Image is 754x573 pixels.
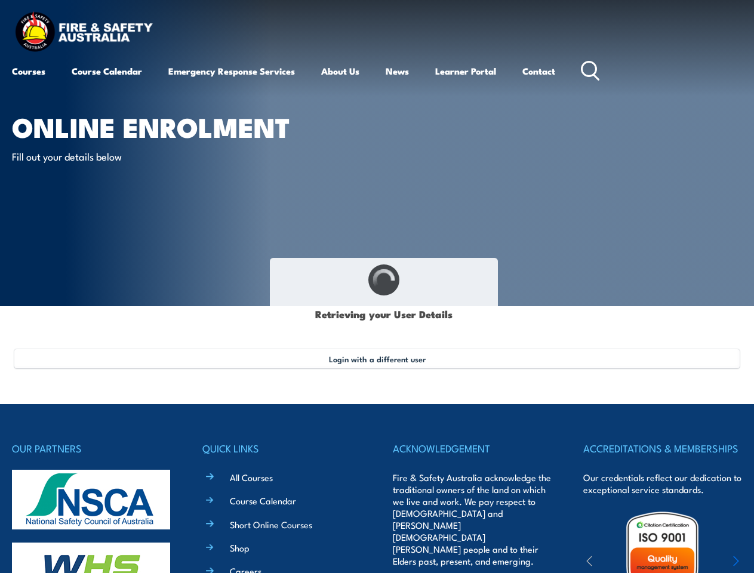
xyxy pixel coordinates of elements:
a: All Courses [230,471,273,483]
p: Fire & Safety Australia acknowledge the traditional owners of the land on which we live and work.... [393,472,552,567]
h4: ACCREDITATIONS & MEMBERSHIPS [583,440,742,457]
p: Fill out your details below [12,149,230,163]
p: Our credentials reflect our dedication to exceptional service standards. [583,472,742,495]
a: Course Calendar [72,57,142,85]
a: Course Calendar [230,494,296,507]
a: About Us [321,57,359,85]
a: News [386,57,409,85]
img: nsca-logo-footer [12,470,170,529]
h4: OUR PARTNERS [12,440,171,457]
h1: Online Enrolment [12,115,307,138]
a: Short Online Courses [230,518,312,531]
a: Courses [12,57,45,85]
a: Emergency Response Services [168,57,295,85]
h4: ACKNOWLEDGEMENT [393,440,552,457]
a: Shop [230,541,250,554]
a: Contact [522,57,555,85]
a: Learner Portal [435,57,496,85]
h1: Retrieving your User Details [276,302,491,325]
span: Login with a different user [329,354,426,363]
h4: QUICK LINKS [202,440,361,457]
